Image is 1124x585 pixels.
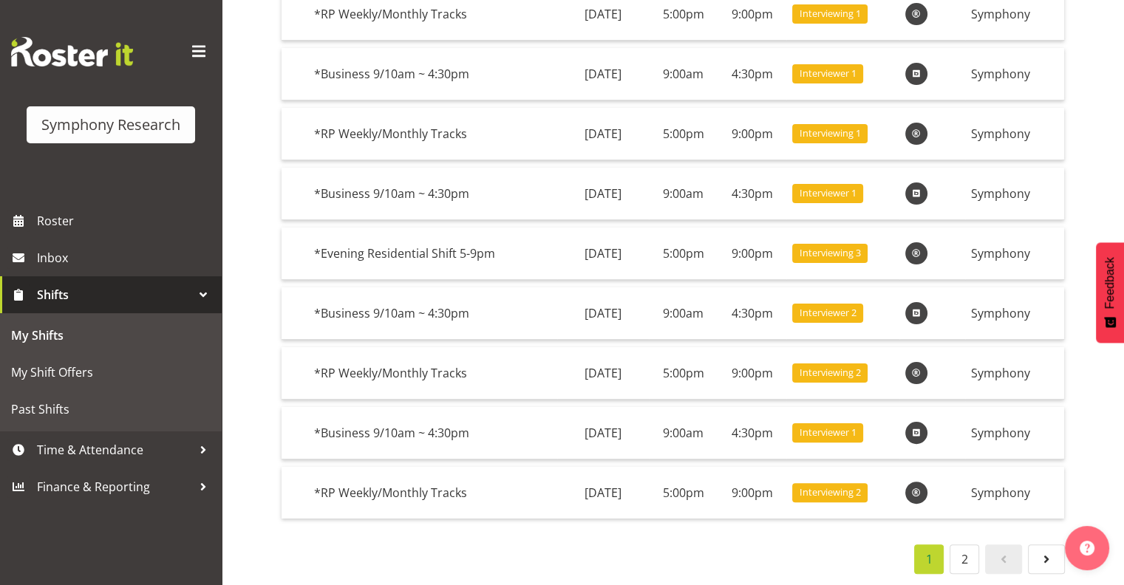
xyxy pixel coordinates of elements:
[557,48,649,100] td: [DATE]
[308,287,557,340] td: *Business 9/10am ~ 4:30pm
[1080,541,1094,555] img: help-xxl-2.png
[557,347,649,400] td: [DATE]
[11,37,133,66] img: Rosterit website logo
[37,476,192,498] span: Finance & Reporting
[649,108,718,160] td: 5:00pm
[718,48,786,100] td: 4:30pm
[718,168,786,220] td: 4:30pm
[557,467,649,519] td: [DATE]
[965,227,1064,280] td: Symphony
[1096,242,1124,343] button: Feedback - Show survey
[308,467,557,519] td: *RP Weekly/Monthly Tracks
[308,227,557,280] td: *Evening Residential Shift 5-9pm
[308,347,557,400] td: *RP Weekly/Monthly Tracks
[4,317,218,354] a: My Shifts
[649,467,718,519] td: 5:00pm
[308,407,557,459] td: *Business 9/10am ~ 4:30pm
[718,108,786,160] td: 9:00pm
[308,108,557,160] td: *RP Weekly/Monthly Tracks
[800,66,856,81] span: Interviewer 1
[965,48,1064,100] td: Symphony
[965,467,1064,519] td: Symphony
[718,227,786,280] td: 9:00pm
[649,227,718,280] td: 5:00pm
[37,247,214,269] span: Inbox
[800,306,856,320] span: Interviewer 2
[965,287,1064,340] td: Symphony
[965,108,1064,160] td: Symphony
[965,168,1064,220] td: Symphony
[800,7,861,21] span: Interviewing 1
[800,186,856,200] span: Interviewer 1
[37,439,192,461] span: Time & Attendance
[557,168,649,220] td: [DATE]
[308,168,557,220] td: *Business 9/10am ~ 4:30pm
[649,168,718,220] td: 9:00am
[965,347,1064,400] td: Symphony
[800,126,861,140] span: Interviewing 1
[557,287,649,340] td: [DATE]
[37,210,214,232] span: Roster
[649,287,718,340] td: 9:00am
[37,284,192,306] span: Shifts
[4,354,218,391] a: My Shift Offers
[965,407,1064,459] td: Symphony
[800,485,861,499] span: Interviewing 2
[718,287,786,340] td: 4:30pm
[800,246,861,260] span: Interviewing 3
[557,227,649,280] td: [DATE]
[1103,257,1117,309] span: Feedback
[649,48,718,100] td: 9:00am
[41,114,180,136] div: Symphony Research
[11,361,211,383] span: My Shift Offers
[800,425,856,439] span: Interviewer 1
[11,398,211,420] span: Past Shifts
[11,324,211,346] span: My Shifts
[557,407,649,459] td: [DATE]
[308,48,557,100] td: *Business 9/10am ~ 4:30pm
[557,108,649,160] td: [DATE]
[649,347,718,400] td: 5:00pm
[718,467,786,519] td: 9:00pm
[649,407,718,459] td: 9:00am
[4,391,218,428] a: Past Shifts
[718,407,786,459] td: 4:30pm
[718,347,786,400] td: 9:00pm
[950,544,979,574] a: 2
[800,366,861,380] span: Interviewing 2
